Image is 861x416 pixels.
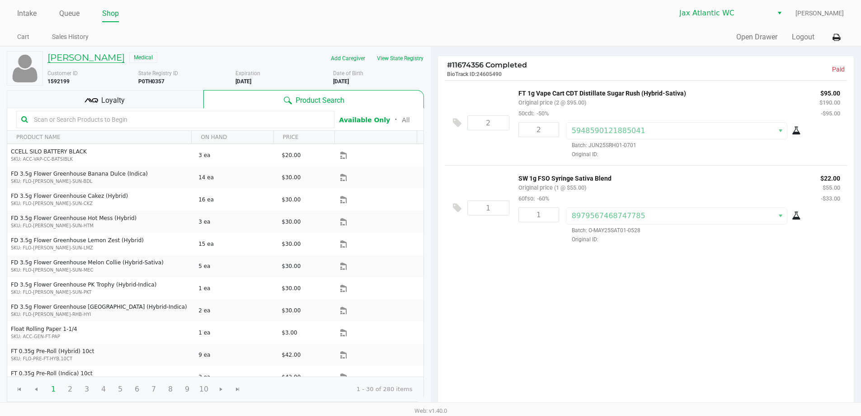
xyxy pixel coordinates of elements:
a: Intake [17,7,37,20]
b: P0TH0357 [138,78,165,85]
a: Shop [102,7,119,20]
small: 50cdt: [518,110,549,117]
span: Page 10 [195,381,212,398]
p: SKU: FLO-[PERSON_NAME]-SUN-CKZ [11,200,191,207]
p: SKU: FLO-[PERSON_NAME]-SUN-PKT [11,289,191,296]
td: FD 3.5g Flower Greenhouse Melon Collie (Hybrid-Sativa) [7,255,194,277]
span: Go to the first page [16,386,23,393]
a: Queue [59,7,80,20]
span: Go to the previous page [33,386,40,393]
span: Page 4 [95,381,112,398]
span: Page 8 [162,381,179,398]
td: FT 0.35g Pre-Roll (Indica) 10ct [7,366,194,388]
td: 15 ea [194,233,278,255]
h5: [PERSON_NAME] [47,52,125,63]
span: 24605490 [476,71,502,77]
span: Expiration [235,70,260,77]
button: Add Caregiver [325,51,371,66]
span: $30.00 [282,196,301,203]
p: SKU: FLO-PRE-FT-HYB.10CT [11,355,191,362]
td: 2 ea [194,366,278,388]
b: [DATE] [333,78,349,85]
span: Original ID: [566,235,812,244]
span: Page 1 [45,381,62,398]
td: 9 ea [194,344,278,366]
td: 14 ea [194,166,278,188]
small: Original price (1 @ $55.00) [518,184,586,191]
p: SKU: FLO-[PERSON_NAME]-SUN-LMZ [11,244,191,251]
kendo-pager-info: 1 - 30 of 280 items [254,385,413,394]
span: Jax Atlantic WC [679,8,767,19]
td: 1 ea [194,321,278,344]
span: ᛫ [390,115,402,124]
small: -$95.00 [821,110,840,117]
a: Cart [17,31,29,43]
span: Batch: JUN25SRH01-0701 [566,142,636,148]
small: 60fso: [518,195,549,202]
span: [PERSON_NAME] [795,9,844,18]
span: $20.00 [282,152,301,158]
td: FD 3.5g Flower Greenhouse PK Trophy (Hybrid-Indica) [7,277,194,299]
span: $30.00 [282,307,301,314]
span: $30.00 [282,285,301,292]
p: SKU: FLO-[PERSON_NAME]-RHB-HYI [11,311,191,318]
p: SKU: FLO-[PERSON_NAME]-SUN-MEC [11,267,191,273]
span: $30.00 [282,219,301,225]
span: Web: v1.40.0 [414,407,447,414]
small: -$33.00 [821,195,840,202]
p: $22.00 [820,172,840,182]
small: $55.00 [823,184,840,191]
p: SKU: ACC-VAP-CC-BATSIBLK [11,156,191,163]
span: Page 2 [61,381,79,398]
span: $42.00 [282,352,301,358]
p: Paid [646,65,845,74]
span: Go to the first page [11,381,28,398]
p: SW 1g FSO Syringe Sativa Blend [518,172,807,182]
button: All [402,115,409,125]
span: State Registry ID [138,70,178,77]
span: Go to the next page [217,386,225,393]
span: -60% [535,195,549,202]
span: $30.00 [282,241,301,247]
td: 3 ea [194,210,278,233]
span: Page 9 [179,381,196,398]
td: CCELL SILO BATTERY BLACK [7,144,194,166]
span: -50% [534,110,549,117]
b: [DATE] [235,78,251,85]
td: 16 ea [194,188,278,210]
td: 2 ea [194,299,278,321]
span: Batch: O-MAY25SAT01-0528 [566,227,640,234]
span: Page 3 [78,381,95,398]
span: $30.00 [282,263,301,269]
span: Original ID: [566,150,812,158]
div: Data table [7,131,423,377]
span: Go to the last page [229,381,246,398]
small: $190.00 [819,99,840,106]
span: BioTrack ID: [447,71,476,77]
p: SKU: ACC-GEN-FT-PAP [11,333,191,340]
button: Logout [792,32,814,43]
b: 1592199 [47,78,70,85]
th: PRODUCT NAME [7,131,191,144]
span: Page 6 [128,381,146,398]
td: FD 3.5g Flower Greenhouse Lemon Zest (Hybrid) [7,233,194,255]
button: Open Drawer [736,32,777,43]
td: Float Rolling Paper 1-1/4 [7,321,194,344]
span: Page 5 [112,381,129,398]
span: Go to the next page [212,381,230,398]
input: Scan or Search Products to Begin [30,113,329,126]
span: Go to the last page [234,386,241,393]
p: $95.00 [819,87,840,97]
td: FD 3.5g Flower Greenhouse Hot Mess (Hybrid) [7,210,194,233]
td: FD 3.5g Flower Greenhouse Cakez (Hybrid) [7,188,194,210]
td: FD 3.5g Flower Greenhouse Banana Dulce (Indica) [7,166,194,188]
p: SKU: FLO-[PERSON_NAME]-SUN-BDL [11,178,191,185]
span: $30.00 [282,174,301,181]
span: Page 7 [145,381,162,398]
td: FD 3.5g Flower Greenhouse [GEOGRAPHIC_DATA] (Hybrid-Indica) [7,299,194,321]
span: 11674356 Completed [447,61,527,69]
span: Date of Birth [333,70,363,77]
td: 1 ea [194,277,278,299]
span: Medical [129,52,157,63]
span: $42.00 [282,374,301,380]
